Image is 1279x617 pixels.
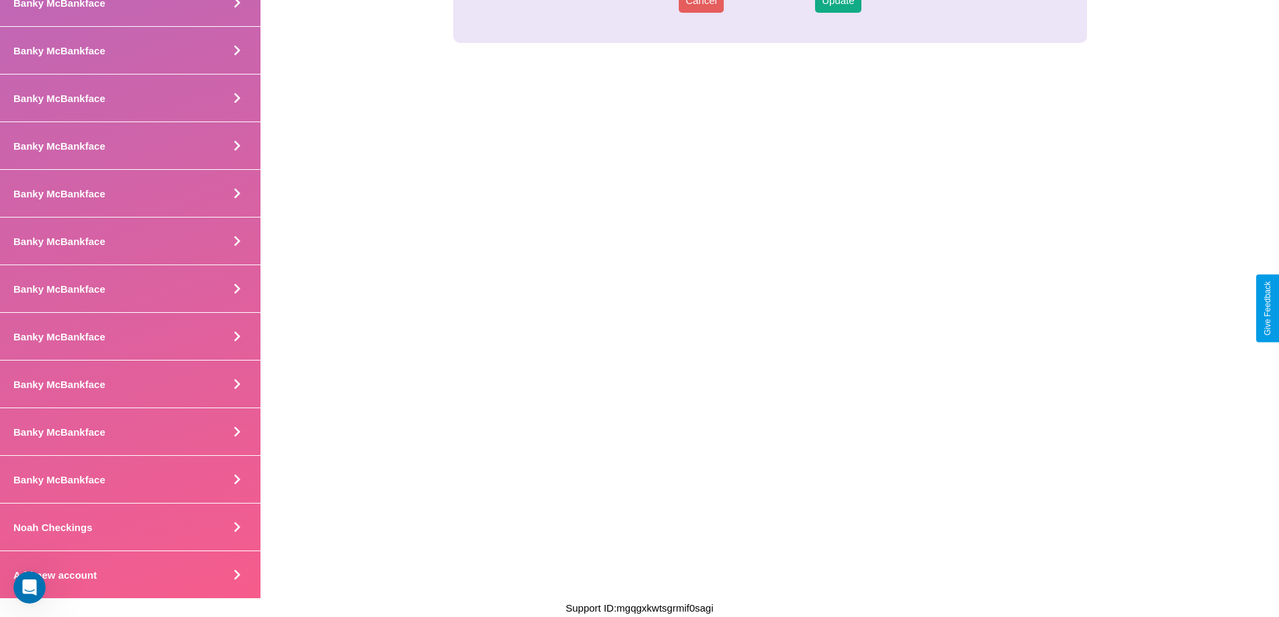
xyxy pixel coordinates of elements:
h4: Banky McBankface [13,236,105,247]
h4: Banky McBankface [13,188,105,199]
iframe: Intercom live chat [13,571,46,604]
h4: Banky McBankface [13,45,105,56]
h4: Add new account [13,569,97,581]
h4: Banky McBankface [13,140,105,152]
div: Give Feedback [1263,281,1272,336]
h4: Banky McBankface [13,283,105,295]
h4: Noah Checkings [13,522,93,533]
h4: Banky McBankface [13,93,105,104]
h4: Banky McBankface [13,331,105,342]
h4: Banky McBankface [13,379,105,390]
h4: Banky McBankface [13,474,105,485]
p: Support ID: mgqgxkwtsgrmif0sagi [565,599,713,617]
h4: Banky McBankface [13,426,105,438]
